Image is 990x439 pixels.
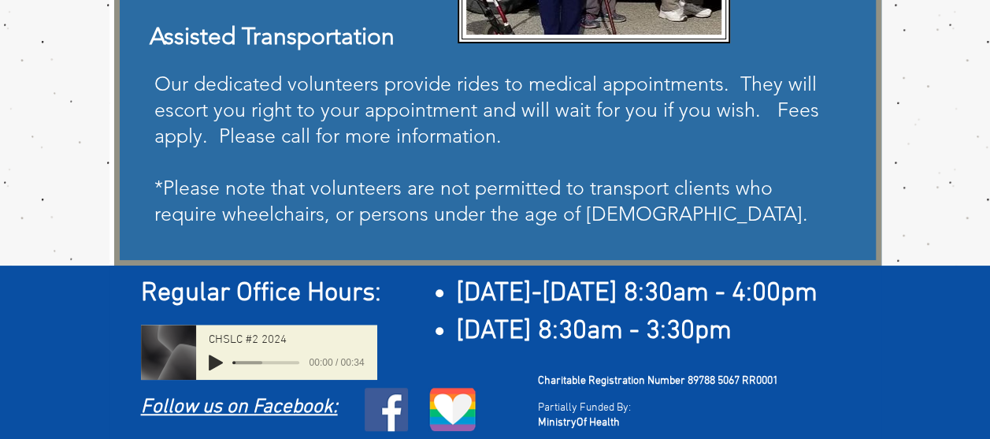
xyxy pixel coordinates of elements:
span: 00:00 / 00:34 [299,355,364,370]
span: Charitable Registration Number 89788 5067 RR0001 [538,374,778,388]
ul: Social Bar [365,388,408,431]
a: Follow us on Facebook: [141,396,338,419]
span: Our dedicated volunteers provide rides to medical appointments. They will escort you right to you... [154,72,819,147]
img: LGBTQ logo.png [428,388,477,431]
span: Regular Office Hours: [141,277,381,310]
span: [DATE] 8:30am - 3:30pm [456,315,732,348]
button: Play [209,355,223,370]
span: Ministry [538,416,577,430]
span: *Please note that volunteers are not permitted to transport clients who require wheelchairs, or p... [154,176,808,225]
img: Facebook [365,388,408,431]
span: Of Health [577,416,620,430]
span: Partially Funded By: [538,401,631,415]
span: CHSLC #2 2024 [209,334,287,346]
span: Assisted Transportation [150,22,395,50]
span: [DATE]-[DATE] 8:30am - 4:00pm [456,277,818,310]
h2: ​ [141,275,862,313]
